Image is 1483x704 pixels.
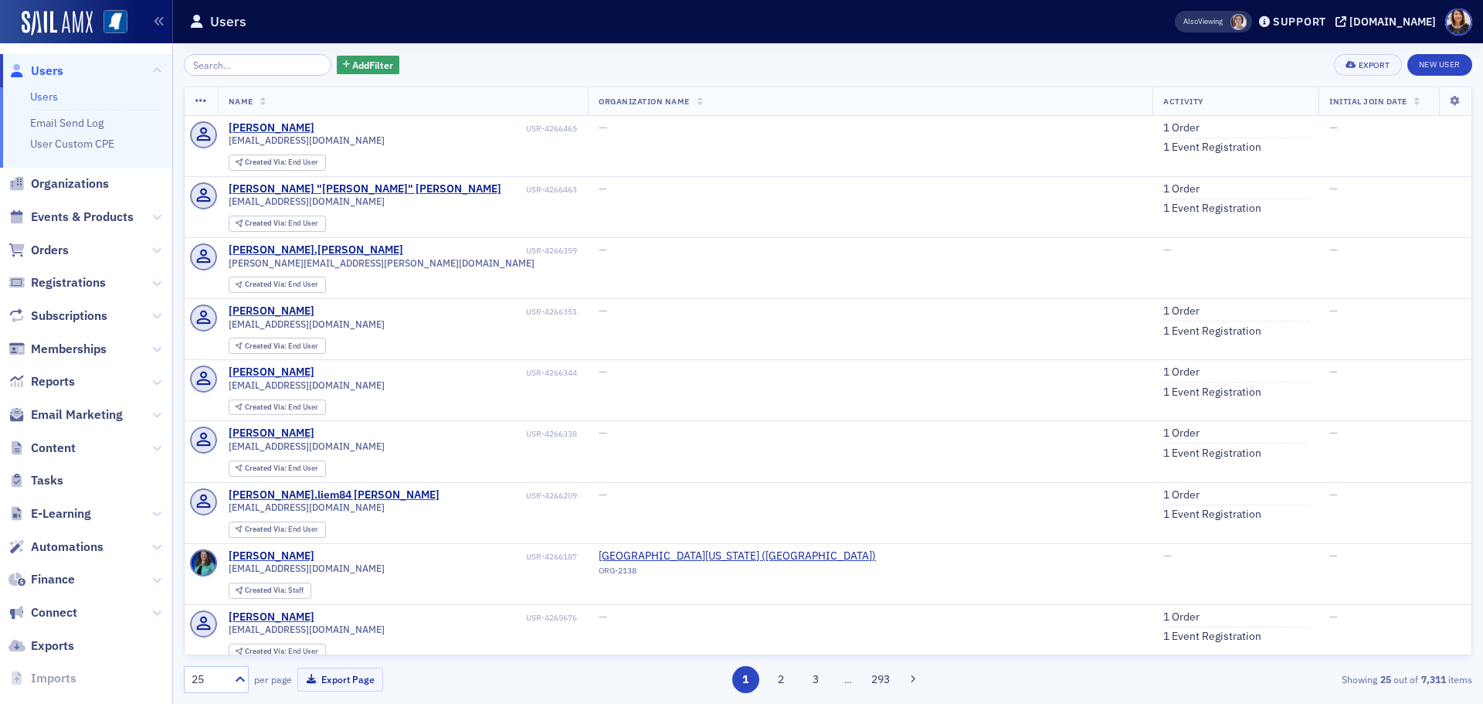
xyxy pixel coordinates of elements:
[297,668,383,692] button: Export Page
[31,209,134,226] span: Events & Products
[599,566,876,581] div: ORG-2138
[229,440,385,452] span: [EMAIL_ADDRESS][DOMAIN_NAME]
[31,440,76,457] span: Content
[229,318,385,330] span: [EMAIL_ADDRESS][DOMAIN_NAME]
[229,488,439,502] a: [PERSON_NAME].liem84 [PERSON_NAME]
[31,274,106,291] span: Registrations
[229,563,385,574] span: [EMAIL_ADDRESS][DOMAIN_NAME]
[1407,54,1472,76] a: New User
[31,308,107,325] span: Subscriptions
[31,373,75,390] span: Reports
[229,196,385,207] span: [EMAIL_ADDRESS][DOMAIN_NAME]
[93,10,127,36] a: View Homepage
[1163,202,1261,216] a: 1 Event Registration
[1163,610,1200,624] a: 1 Order
[317,124,577,134] div: USR-4266465
[1054,672,1472,686] div: Showing out of items
[31,505,91,522] span: E-Learning
[245,281,318,289] div: End User
[1329,488,1338,502] span: —
[229,338,326,354] div: Created Via: End User
[837,672,859,686] span: …
[8,242,69,259] a: Orders
[599,610,607,624] span: —
[229,624,385,635] span: [EMAIL_ADDRESS][DOMAIN_NAME]
[245,524,288,534] span: Created Via :
[1329,549,1338,563] span: —
[254,672,292,686] label: per page
[732,666,759,693] button: 1
[317,429,577,439] div: USR-4266338
[31,472,63,489] span: Tasks
[8,539,104,556] a: Automations
[229,257,534,269] span: [PERSON_NAME][EMAIL_ADDRESS][PERSON_NAME][DOMAIN_NAME]
[8,571,75,588] a: Finance
[229,243,403,257] a: [PERSON_NAME].[PERSON_NAME]
[1163,96,1203,107] span: Activity
[229,155,326,171] div: Created Via: End User
[599,96,690,107] span: Organization Name
[1163,386,1261,400] a: 1 Event Registration
[30,90,58,104] a: Users
[229,610,314,624] a: [PERSON_NAME]
[229,427,314,440] div: [PERSON_NAME]
[1329,121,1338,134] span: —
[1418,672,1448,686] strong: 7,311
[8,604,77,621] a: Connect
[245,279,288,289] span: Created Via :
[352,58,393,72] span: Add Filter
[104,10,127,34] img: SailAMX
[30,137,114,151] a: User Custom CPE
[1329,182,1338,196] span: —
[31,539,104,556] span: Automations
[803,666,830,693] button: 3
[1329,243,1338,257] span: —
[229,182,501,196] a: [PERSON_NAME] "[PERSON_NAME]" [PERSON_NAME]
[317,552,577,562] div: USR-4266187
[8,175,109,192] a: Organizations
[406,246,577,256] div: USR-4266359
[1329,426,1338,440] span: —
[1163,182,1200,196] a: 1 Order
[184,54,331,76] input: Search…
[245,403,318,412] div: End User
[1329,365,1338,379] span: —
[1163,508,1261,522] a: 1 Event Registration
[1377,672,1393,686] strong: 25
[245,342,318,351] div: End User
[599,488,607,502] span: —
[1273,15,1326,29] div: Support
[337,56,400,75] button: AddFilter
[317,307,577,317] div: USR-4266351
[1163,630,1261,644] a: 1 Event Registration
[8,406,123,423] a: Email Marketing
[599,121,607,134] span: —
[8,505,91,522] a: E-Learning
[504,185,577,195] div: USR-4266463
[229,549,314,563] div: [PERSON_NAME]
[31,406,123,423] span: Email Marketing
[245,218,288,228] span: Created Via :
[1329,96,1407,107] span: Initial Join Date
[1163,549,1172,563] span: —
[229,644,326,660] div: Created Via: End User
[245,525,318,534] div: End User
[31,670,76,687] span: Imports
[1163,243,1172,257] span: —
[31,63,63,80] span: Users
[1335,16,1441,27] button: [DOMAIN_NAME]
[599,304,607,318] span: —
[229,400,326,416] div: Created Via: End User
[1163,304,1200,318] a: 1 Order
[229,121,314,135] a: [PERSON_NAME]
[192,672,226,688] div: 25
[1445,9,1472,36] span: Profile
[245,585,288,595] span: Created Via :
[1334,54,1401,76] button: Export
[8,274,106,291] a: Registrations
[22,11,93,36] img: SailAMX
